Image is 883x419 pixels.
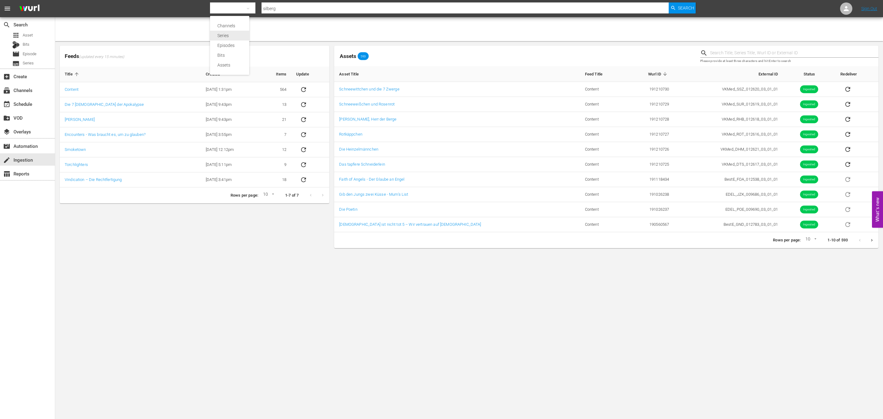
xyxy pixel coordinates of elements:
div: Episodes [217,40,242,50]
div: Assets [217,60,242,70]
button: Open Feedback Widget [872,191,883,228]
div: Bits [217,50,242,60]
div: Series [217,31,242,40]
div: Channels [217,21,242,31]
